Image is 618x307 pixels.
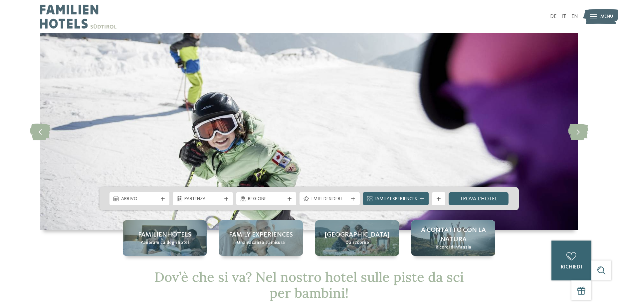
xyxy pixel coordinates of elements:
span: Ricordi d’infanzia [436,244,471,251]
span: Dov’è che si va? Nel nostro hotel sulle piste da sci per bambini! [154,268,464,301]
a: trova l’hotel [449,192,509,205]
span: Partenza [184,196,221,202]
a: Hotel sulle piste da sci per bambini: divertimento senza confini Family experiences Una vacanza s... [219,220,303,256]
span: Family experiences [229,230,293,240]
span: richiedi [561,264,582,270]
a: Hotel sulle piste da sci per bambini: divertimento senza confini Familienhotels Panoramica degli ... [123,220,207,256]
span: Da scoprire [345,240,369,246]
a: Hotel sulle piste da sci per bambini: divertimento senza confini A contatto con la natura Ricordi... [411,220,495,256]
img: Hotel sulle piste da sci per bambini: divertimento senza confini [40,33,578,230]
span: Una vacanza su misura [237,240,285,246]
span: Menu [600,13,613,20]
span: Arrivo [121,196,158,202]
span: Regione [248,196,285,202]
a: richiedi [551,241,591,280]
span: A contatto con la natura [418,226,489,244]
span: [GEOGRAPHIC_DATA] [325,230,390,240]
a: DE [550,14,556,19]
a: Hotel sulle piste da sci per bambini: divertimento senza confini [GEOGRAPHIC_DATA] Da scoprire [315,220,399,256]
span: I miei desideri [311,196,348,202]
a: EN [571,14,578,19]
span: Family Experiences [375,196,417,202]
a: IT [561,14,566,19]
span: Familienhotels [138,230,191,240]
span: Panoramica degli hotel [140,240,189,246]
